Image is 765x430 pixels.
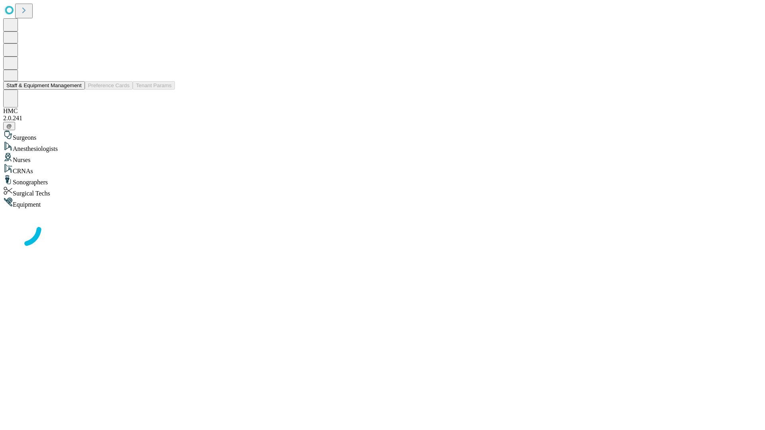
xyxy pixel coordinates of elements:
[3,197,762,208] div: Equipment
[3,164,762,175] div: CRNAs
[3,186,762,197] div: Surgical Techs
[6,123,12,129] span: @
[3,115,762,122] div: 2.0.241
[3,122,15,130] button: @
[85,81,133,90] button: Preference Cards
[3,107,762,115] div: HMC
[133,81,175,90] button: Tenant Params
[3,130,762,141] div: Surgeons
[3,81,85,90] button: Staff & Equipment Management
[3,152,762,164] div: Nurses
[3,175,762,186] div: Sonographers
[3,141,762,152] div: Anesthesiologists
